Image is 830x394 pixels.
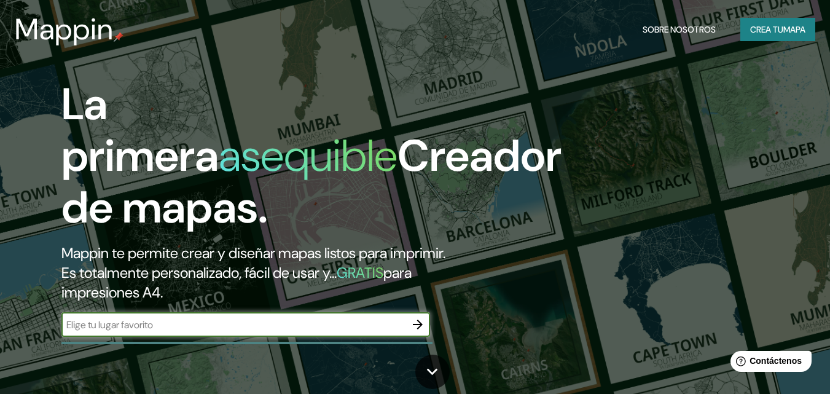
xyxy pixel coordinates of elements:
img: pin de mapeo [114,32,123,42]
font: Mappin [15,10,114,49]
font: GRATIS [337,263,383,282]
font: Mappin te permite crear y diseñar mapas listos para imprimir. [61,243,445,262]
iframe: Lanzador de widgets de ayuda [721,346,816,380]
font: Sobre nosotros [643,24,716,35]
input: Elige tu lugar favorito [61,318,405,332]
font: Es totalmente personalizado, fácil de usar y... [61,263,337,282]
font: La primera [61,76,219,184]
font: asequible [219,127,397,184]
button: Sobre nosotros [638,18,721,41]
button: Crea tumapa [740,18,815,41]
font: Crea tu [750,24,783,35]
font: para impresiones A4. [61,263,412,302]
font: mapa [783,24,805,35]
font: Creador de mapas. [61,127,562,236]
